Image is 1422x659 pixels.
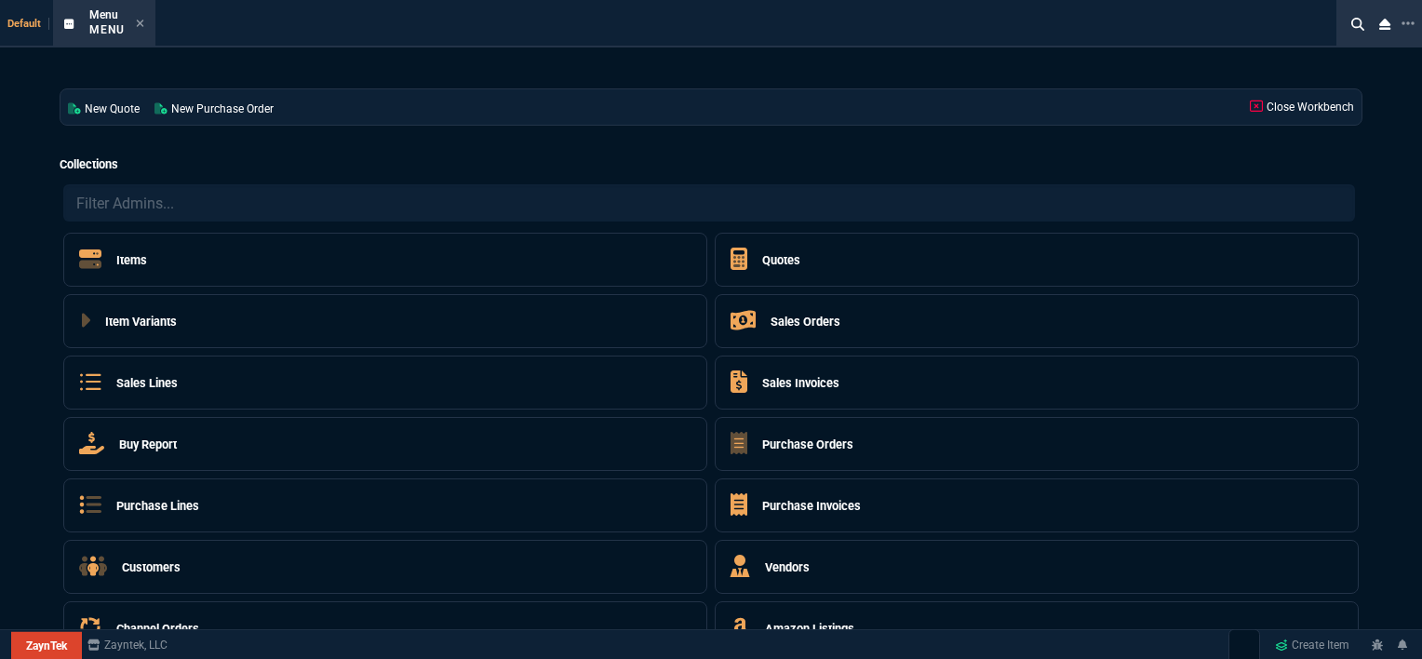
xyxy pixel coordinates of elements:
[1344,13,1372,35] nx-icon: Search
[119,436,177,453] h5: Buy Report
[1242,89,1362,125] a: Close Workbench
[63,184,1355,222] input: Filter Admins...
[116,620,199,638] h5: Channel Orders
[122,558,181,576] h5: Customers
[762,374,839,392] h5: Sales Invoices
[105,313,177,330] h5: Item Variants
[147,89,281,125] a: New Purchase Order
[116,251,147,269] h5: Items
[771,313,840,330] h5: Sales Orders
[1372,13,1398,35] nx-icon: Close Workbench
[116,497,199,515] h5: Purchase Lines
[762,436,853,453] h5: Purchase Orders
[60,155,1362,173] h5: Collections
[136,17,144,32] nx-icon: Close Tab
[1268,631,1357,659] a: Create Item
[89,8,118,21] span: Menu
[7,18,49,30] span: Default
[762,251,800,269] h5: Quotes
[765,558,810,576] h5: Vendors
[1402,15,1415,33] nx-icon: Open New Tab
[762,497,861,515] h5: Purchase Invoices
[89,22,125,37] p: Menu
[60,89,147,125] a: New Quote
[116,374,178,392] h5: Sales Lines
[765,620,854,638] h5: Amazon Listings
[82,637,173,653] a: msbcCompanyName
